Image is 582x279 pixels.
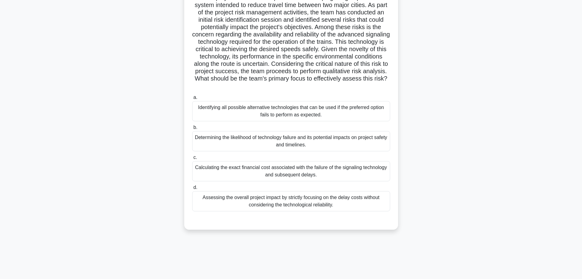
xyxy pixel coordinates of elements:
div: Identifying all possible alternative technologies that can be used if the preferred option fails ... [192,101,390,121]
div: Calculating the exact financial cost associated with the failure of the signaling technology and ... [192,161,390,181]
div: Assessing the overall project impact by strictly focusing on the delay costs without considering ... [192,191,390,211]
span: d. [193,185,197,190]
span: c. [193,155,197,160]
span: b. [193,125,197,130]
div: Determining the likelihood of technology failure and its potential impacts on project safety and ... [192,131,390,151]
span: a. [193,95,197,100]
